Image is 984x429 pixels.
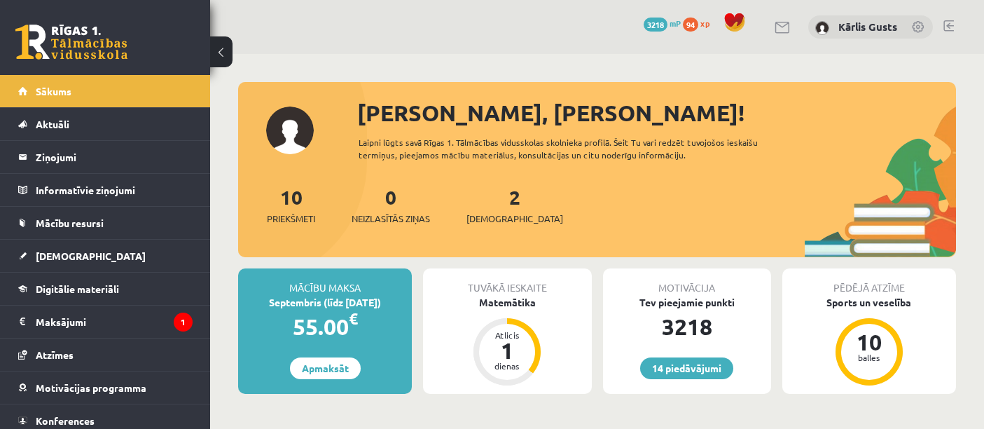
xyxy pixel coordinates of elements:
[290,357,361,379] a: Apmaksāt
[36,118,69,130] span: Aktuāli
[18,273,193,305] a: Digitālie materiāli
[36,174,193,206] legend: Informatīvie ziņojumi
[644,18,667,32] span: 3218
[18,108,193,140] a: Aktuāli
[18,141,193,173] a: Ziņojumi
[36,217,104,229] span: Mācību resursi
[423,295,591,310] div: Matemātika
[423,268,591,295] div: Tuvākā ieskaite
[838,20,897,34] a: Kārlis Gusts
[18,75,193,107] a: Sākums
[15,25,127,60] a: Rīgas 1. Tālmācības vidusskola
[670,18,681,29] span: mP
[174,313,193,332] i: 1
[352,212,430,226] span: Neizlasītās ziņas
[18,207,193,239] a: Mācību resursi
[848,353,890,362] div: balles
[18,240,193,272] a: [DEMOGRAPHIC_DATA]
[18,174,193,206] a: Informatīvie ziņojumi
[18,306,193,338] a: Maksājumi1
[486,362,528,370] div: dienas
[640,357,733,379] a: 14 piedāvājumi
[782,295,956,310] div: Sports un veselība
[36,250,146,262] span: [DEMOGRAPHIC_DATA]
[603,310,771,343] div: 3218
[36,306,193,338] legend: Maksājumi
[423,295,591,388] a: Matemātika Atlicis 1 dienas
[683,18,698,32] span: 94
[359,136,789,161] div: Laipni lūgts savā Rīgas 1. Tālmācības vidusskolas skolnieka profilā. Šeit Tu vari redzēt tuvojošo...
[349,308,358,329] span: €
[18,372,193,404] a: Motivācijas programma
[238,295,412,310] div: Septembris (līdz [DATE])
[466,212,563,226] span: [DEMOGRAPHIC_DATA]
[357,96,956,130] div: [PERSON_NAME], [PERSON_NAME]!
[848,331,890,353] div: 10
[700,18,709,29] span: xp
[36,85,71,97] span: Sākums
[815,21,829,35] img: Kārlis Gusts
[36,414,95,427] span: Konferences
[36,348,74,361] span: Atzīmes
[36,282,119,295] span: Digitālie materiāli
[486,331,528,339] div: Atlicis
[238,268,412,295] div: Mācību maksa
[267,212,315,226] span: Priekšmeti
[36,381,146,394] span: Motivācijas programma
[352,184,430,226] a: 0Neizlasītās ziņas
[782,268,956,295] div: Pēdējā atzīme
[603,268,771,295] div: Motivācija
[644,18,681,29] a: 3218 mP
[238,310,412,343] div: 55.00
[466,184,563,226] a: 2[DEMOGRAPHIC_DATA]
[782,295,956,388] a: Sports un veselība 10 balles
[486,339,528,362] div: 1
[18,339,193,371] a: Atzīmes
[36,141,193,173] legend: Ziņojumi
[603,295,771,310] div: Tev pieejamie punkti
[267,184,315,226] a: 10Priekšmeti
[683,18,716,29] a: 94 xp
